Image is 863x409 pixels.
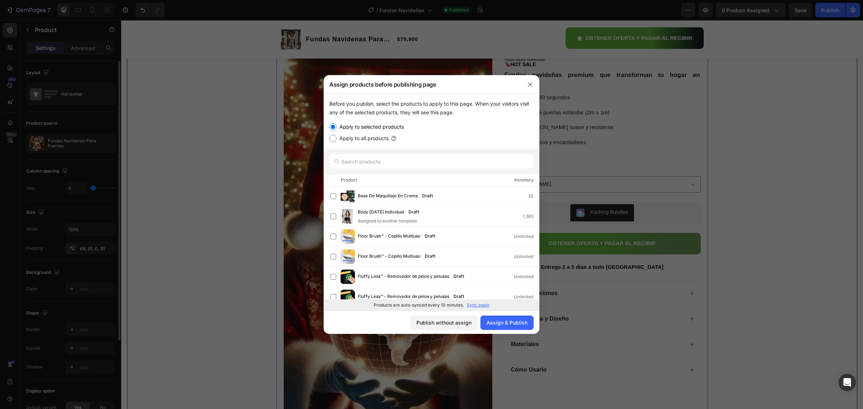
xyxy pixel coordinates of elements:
img: product-img [341,249,355,264]
div: 25 [528,193,539,200]
span: 🎄 Decora en 30 segundos [383,74,449,80]
button: Kaching Bundles [449,184,513,201]
legend: Elegir Diseño [383,143,416,153]
h1: Fundas Navidenas Para Puertas [184,14,271,25]
div: $79,900 [275,14,297,24]
span: 🎄 Se adapta a puertas estándar (2m x 1m) [383,89,488,95]
span: Floor Brush™ - Cepillo Multiuso [358,233,420,240]
div: Unlimited [514,253,539,260]
div: Unlimited [514,273,539,280]
span: Base De Maquillaje En Crema [358,192,418,200]
div: Publish without assign [416,319,471,326]
span: Experiencia y Diseño [390,295,448,302]
div: Assigned to another template [358,218,434,224]
strong: Entrega 2 a 5 días a todo [GEOGRAPHIC_DATA] [420,244,542,250]
span: Floor Brush™ - Cepillo Multiuso [358,253,420,261]
button: Publish without assign [410,316,478,330]
span: 🎄Diseños únicos y encantadores. [383,119,467,125]
span: 🎄 Tela [PERSON_NAME] suave y resistente [383,104,492,110]
div: Product [341,176,357,184]
span: OBTENER OFERTA Y PAGAR AL RECIBIR [464,15,571,21]
div: Draft [422,233,438,240]
strong: Fundas navideñas premium que transforman tu hogar en segundos! [383,51,579,66]
span: OBTENER OFERTA Y PAGAR AL RECIBIR [428,220,535,226]
div: Draft [406,208,422,216]
img: product-img [341,189,355,203]
div: Draft [419,192,436,199]
strong: HOT SALE [389,41,415,47]
span: Body [DATE] Individual [358,208,404,216]
div: Assign & Publish [487,319,528,326]
div: Unlimited [514,293,539,300]
div: Draft [451,273,467,280]
div: Draft [422,253,438,260]
button: <p><span style="font-size:15px;">OBTENER OFERTA Y PAGAR AL RECIBIR</span></p> [383,213,580,234]
button: Assign & Publish [480,316,534,330]
strong: Especificaciones [390,270,437,276]
div: Kaching Bundles [469,188,507,196]
span: Materiales [390,321,418,327]
div: Open Intercom Messenger [839,374,856,391]
label: Apply to all products [337,134,389,143]
div: Draft [451,293,467,300]
input: Search products [329,154,534,169]
button: <p><span style="font-size:15px;">OBTENER OFERTA Y PAGAR AL RECIBIR</span></p> [444,7,583,29]
div: Unlimited [514,233,539,240]
p: Products are auto-synced every 10 minutes. [374,302,464,308]
div: Before you publish, select the products to apply to this page. When your visitors visit any of th... [329,100,534,117]
div: Assign products before publishing page [324,75,521,94]
p: Sync again [467,302,489,308]
img: product-img [341,229,355,244]
img: KachingBundles.png [455,188,464,197]
span: Cómo Usarlo [390,346,426,353]
label: Apply to selected products [337,123,404,131]
div: /> [324,94,539,311]
div: Inventory [514,176,534,184]
div: 1,383 [523,213,539,220]
span: Fluffy Less™ - Removedor de pelos y pelusas [358,293,449,301]
span: Fluffy Less™ - Removedor de pelos y pelusas [358,273,449,281]
img: product-img [341,209,355,224]
span: 🔖 [383,41,415,47]
img: product-img [341,270,355,284]
img: product-img [341,290,355,304]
